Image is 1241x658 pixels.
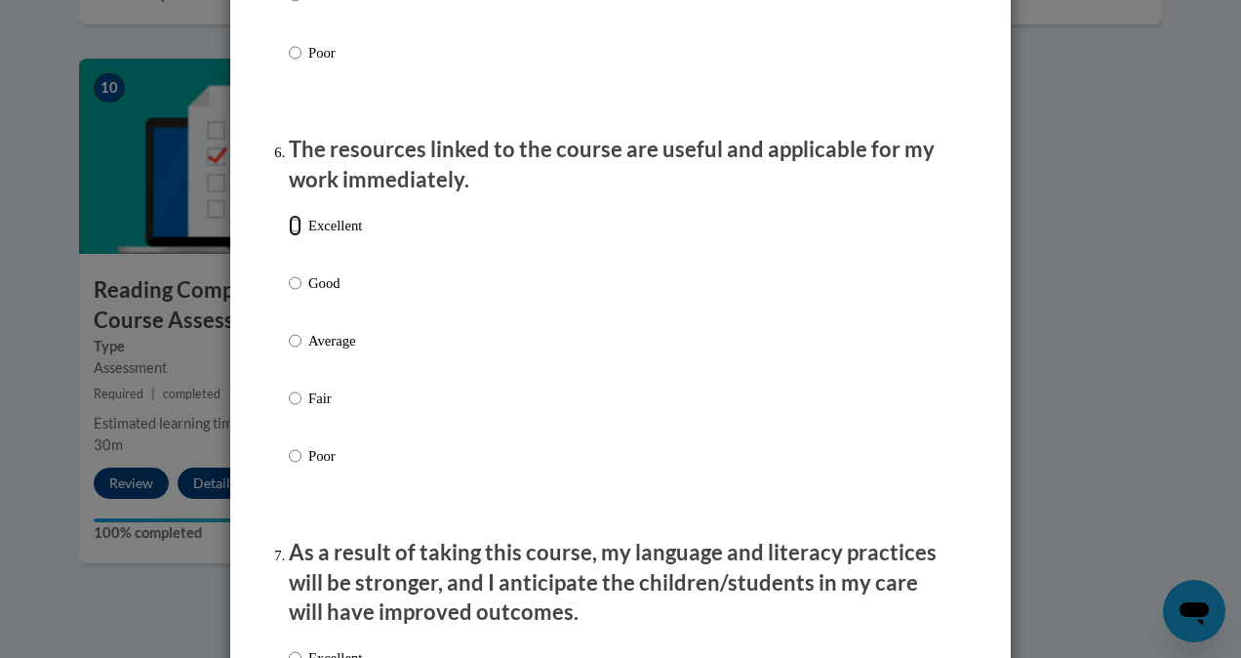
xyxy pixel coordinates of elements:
[308,445,362,467] p: Poor
[308,330,362,351] p: Average
[289,330,301,351] input: Average
[308,272,362,294] p: Good
[289,135,952,195] p: The resources linked to the course are useful and applicable for my work immediately.
[308,215,362,236] p: Excellent
[289,538,952,628] p: As a result of taking this course, my language and literacy practices will be stronger, and I ant...
[289,42,301,63] input: Poor
[289,445,301,467] input: Poor
[308,388,362,409] p: Fair
[289,215,301,236] input: Excellent
[308,42,362,63] p: Poor
[289,272,301,294] input: Good
[289,388,301,409] input: Fair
